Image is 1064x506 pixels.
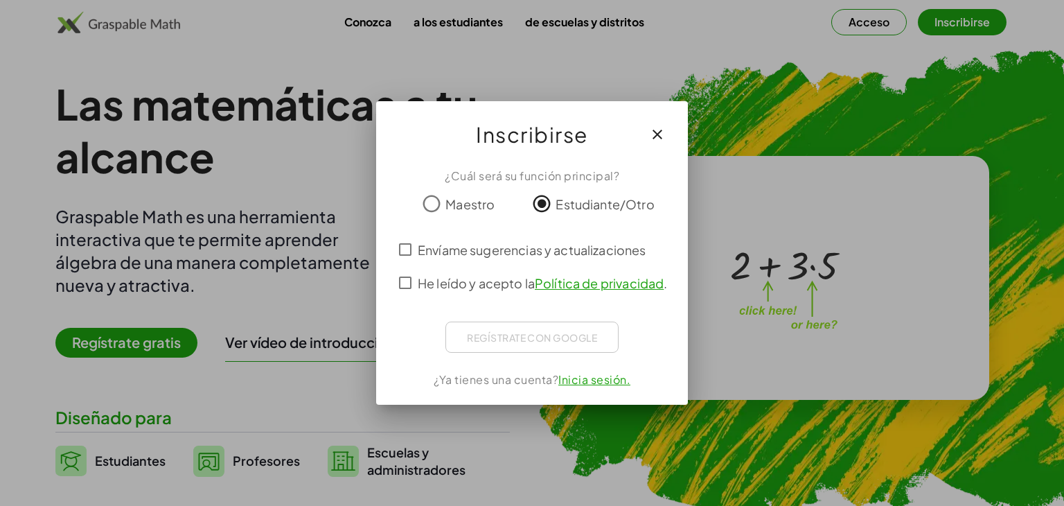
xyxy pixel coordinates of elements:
[434,372,558,387] font: ¿Ya tienes una cuenta?
[476,121,588,148] font: Inscribirse
[535,275,664,291] a: Política de privacidad
[418,242,646,258] font: Envíame sugerencias y actualizaciones
[445,168,619,183] font: ¿Cuál será su función principal?
[558,372,630,387] a: Inicia sesión.
[664,275,667,291] font: .
[445,196,495,212] font: Maestro
[556,196,654,212] font: Estudiante/Otro
[418,275,535,291] font: He leído y acepto la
